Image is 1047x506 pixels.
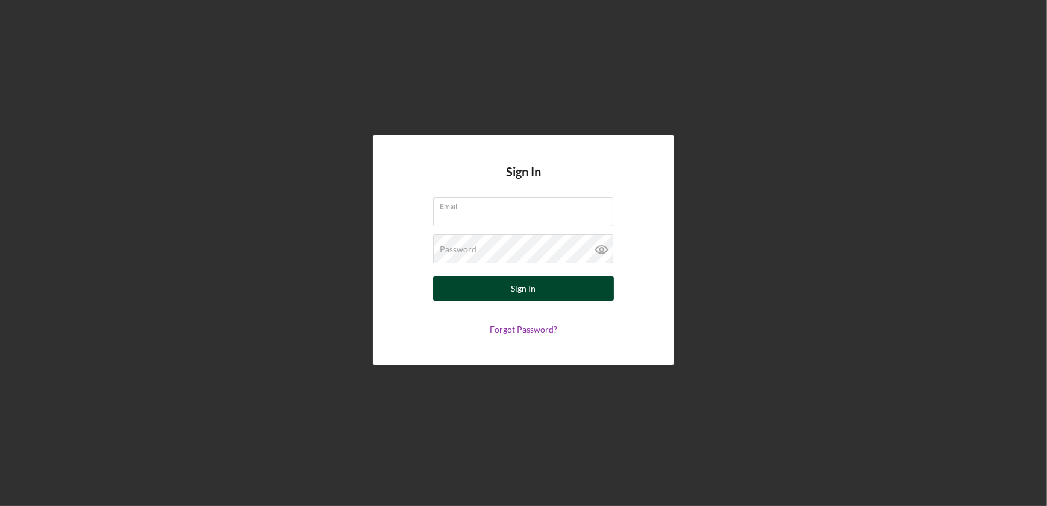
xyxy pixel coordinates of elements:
label: Password [440,245,477,254]
div: Sign In [511,276,536,301]
h4: Sign In [506,165,541,197]
label: Email [440,198,613,211]
button: Sign In [433,276,614,301]
a: Forgot Password? [490,324,557,334]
